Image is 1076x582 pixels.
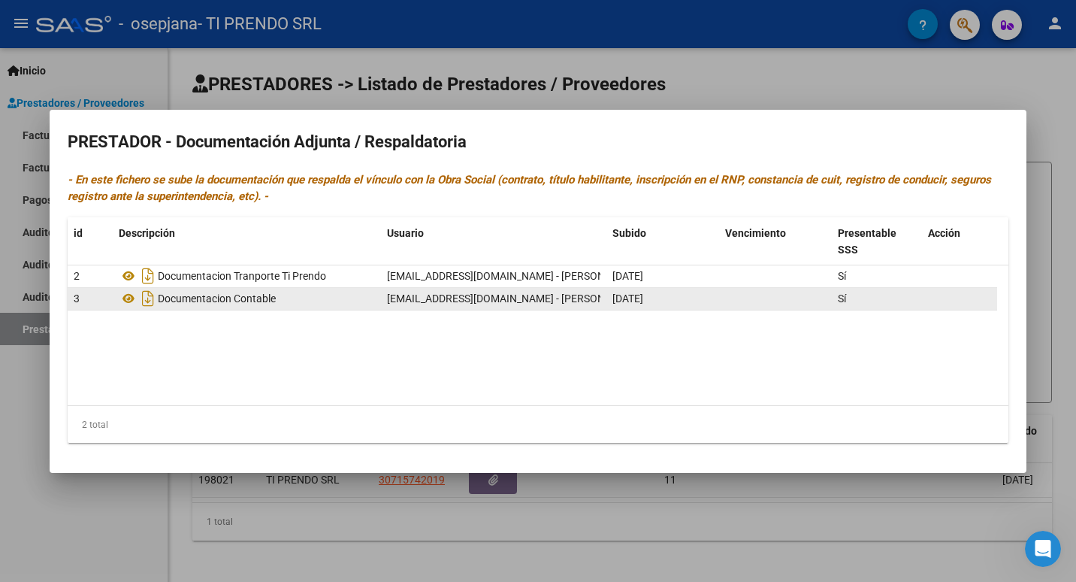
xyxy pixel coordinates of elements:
[387,227,424,239] span: Usuario
[612,227,646,239] span: Subido
[606,217,719,267] datatable-header-cell: Subido
[68,128,1008,156] h2: PRESTADOR - Documentación Adjunta / Respaldatoria
[138,264,158,288] i: Descargar documento
[68,406,1008,444] div: 2 total
[612,293,643,305] span: [DATE]
[68,217,113,267] datatable-header-cell: id
[158,270,326,282] span: Documentacion Tranporte Ti Prendo
[74,227,83,239] span: id
[719,217,832,267] datatable-header-cell: Vencimiento
[1025,531,1061,567] iframe: Intercom live chat
[68,173,991,204] i: - En este fichero se sube la documentación que respalda el vínculo con la Obra Social (contrato, ...
[928,227,960,239] span: Acción
[158,293,276,305] span: Documentacion Contable
[74,270,80,282] span: 2
[832,217,922,267] datatable-header-cell: Presentable SSS
[725,227,786,239] span: Vencimiento
[922,217,997,267] datatable-header-cell: Acción
[838,293,846,305] span: Sí
[387,293,642,305] span: [EMAIL_ADDRESS][DOMAIN_NAME] - [PERSON_NAME]
[119,227,175,239] span: Descripción
[838,270,846,282] span: Sí
[138,286,158,311] i: Descargar documento
[838,227,896,256] span: Presentable SSS
[113,217,381,267] datatable-header-cell: Descripción
[74,293,80,305] span: 3
[387,270,642,282] span: [EMAIL_ADDRESS][DOMAIN_NAME] - [PERSON_NAME]
[381,217,606,267] datatable-header-cell: Usuario
[612,270,643,282] span: [DATE]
